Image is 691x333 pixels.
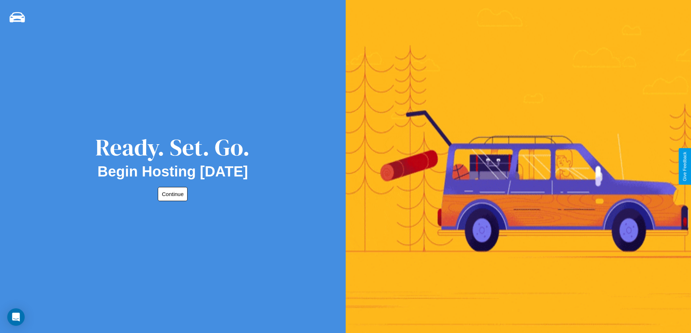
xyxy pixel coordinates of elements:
h2: Begin Hosting [DATE] [98,163,248,180]
button: Continue [158,187,188,201]
div: Open Intercom Messenger [7,308,25,326]
div: Ready. Set. Go. [95,131,250,163]
div: Give Feedback [682,152,687,181]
